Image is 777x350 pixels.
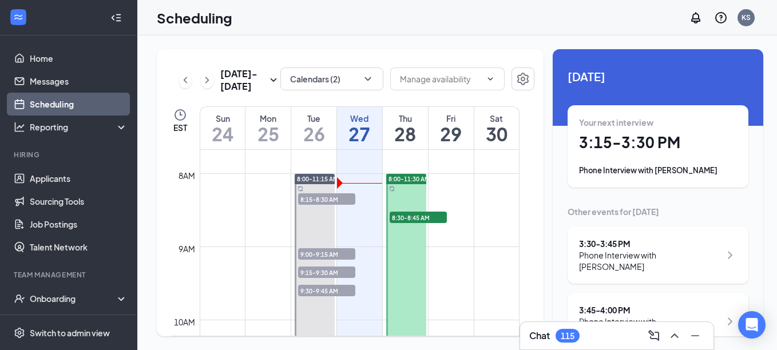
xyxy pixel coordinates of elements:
[176,169,197,182] div: 8am
[429,113,474,124] div: Fri
[579,117,737,128] div: Your next interview
[30,293,118,304] div: Onboarding
[291,124,336,144] h1: 26
[474,107,519,149] a: August 30, 2025
[13,11,24,23] svg: WorkstreamLogo
[647,329,661,343] svg: ComposeMessage
[30,167,128,190] a: Applicants
[474,124,519,144] h1: 30
[561,331,574,341] div: 115
[298,248,355,260] span: 9:00-9:15 AM
[200,124,245,144] h1: 24
[579,249,720,272] div: Phone Interview with [PERSON_NAME]
[245,124,291,144] h1: 25
[390,212,447,223] span: 8:30-8:45 AM
[173,108,187,122] svg: Clock
[337,113,382,124] div: Wed
[579,133,737,152] h1: 3:15 - 3:30 PM
[200,107,245,149] a: August 24, 2025
[383,124,428,144] h1: 28
[176,242,197,255] div: 9am
[486,74,495,83] svg: ChevronDown
[30,47,128,70] a: Home
[201,73,213,87] svg: ChevronRight
[298,186,303,192] svg: Sync
[200,113,245,124] div: Sun
[686,327,704,345] button: Minimize
[201,71,213,89] button: ChevronRight
[14,121,25,133] svg: Analysis
[179,71,192,89] button: ChevronLeft
[389,186,395,192] svg: Sync
[14,270,125,280] div: Team Management
[14,293,25,304] svg: UserCheck
[742,13,751,22] div: KS
[30,310,128,333] a: Team
[30,70,128,93] a: Messages
[267,73,280,87] svg: SmallChevronDown
[400,73,481,85] input: Manage availability
[429,107,474,149] a: August 29, 2025
[668,329,681,343] svg: ChevronUp
[172,316,197,328] div: 10am
[579,304,720,316] div: 3:45 - 4:00 PM
[665,327,684,345] button: ChevronUp
[157,8,232,27] h1: Scheduling
[298,285,355,296] span: 9:30-9:45 AM
[30,327,110,339] div: Switch to admin view
[738,311,766,339] div: Open Intercom Messenger
[579,316,720,339] div: Phone Interview with [PERSON_NAME]
[110,12,122,23] svg: Collapse
[14,327,25,339] svg: Settings
[337,124,382,144] h1: 27
[180,73,191,87] svg: ChevronLeft
[362,73,374,85] svg: ChevronDown
[298,267,355,278] span: 9:15-9:30 AM
[173,122,187,133] span: EST
[723,248,737,262] svg: ChevronRight
[297,175,338,183] span: 8:00-11:15 AM
[579,165,737,176] div: Phone Interview with [PERSON_NAME]
[516,72,530,86] svg: Settings
[568,67,748,85] span: [DATE]
[383,107,428,149] a: August 28, 2025
[245,107,291,149] a: August 25, 2025
[714,11,728,25] svg: QuestionInfo
[291,113,336,124] div: Tue
[30,213,128,236] a: Job Postings
[220,67,267,93] h3: [DATE] - [DATE]
[14,150,125,160] div: Hiring
[579,238,720,249] div: 3:30 - 3:45 PM
[383,113,428,124] div: Thu
[688,329,702,343] svg: Minimize
[568,206,748,217] div: Other events for [DATE]
[429,124,474,144] h1: 29
[645,327,663,345] button: ComposeMessage
[512,67,534,90] button: Settings
[30,121,128,133] div: Reporting
[723,315,737,328] svg: ChevronRight
[512,67,534,93] a: Settings
[291,107,336,149] a: August 26, 2025
[30,236,128,258] a: Talent Network
[280,67,383,90] button: Calendars (2)ChevronDown
[474,113,519,124] div: Sat
[30,190,128,213] a: Sourcing Tools
[298,193,355,205] span: 8:15-8:30 AM
[30,93,128,116] a: Scheduling
[529,329,550,342] h3: Chat
[245,113,291,124] div: Mon
[337,107,382,149] a: August 27, 2025
[388,175,430,183] span: 8:00-11:30 AM
[689,11,703,25] svg: Notifications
